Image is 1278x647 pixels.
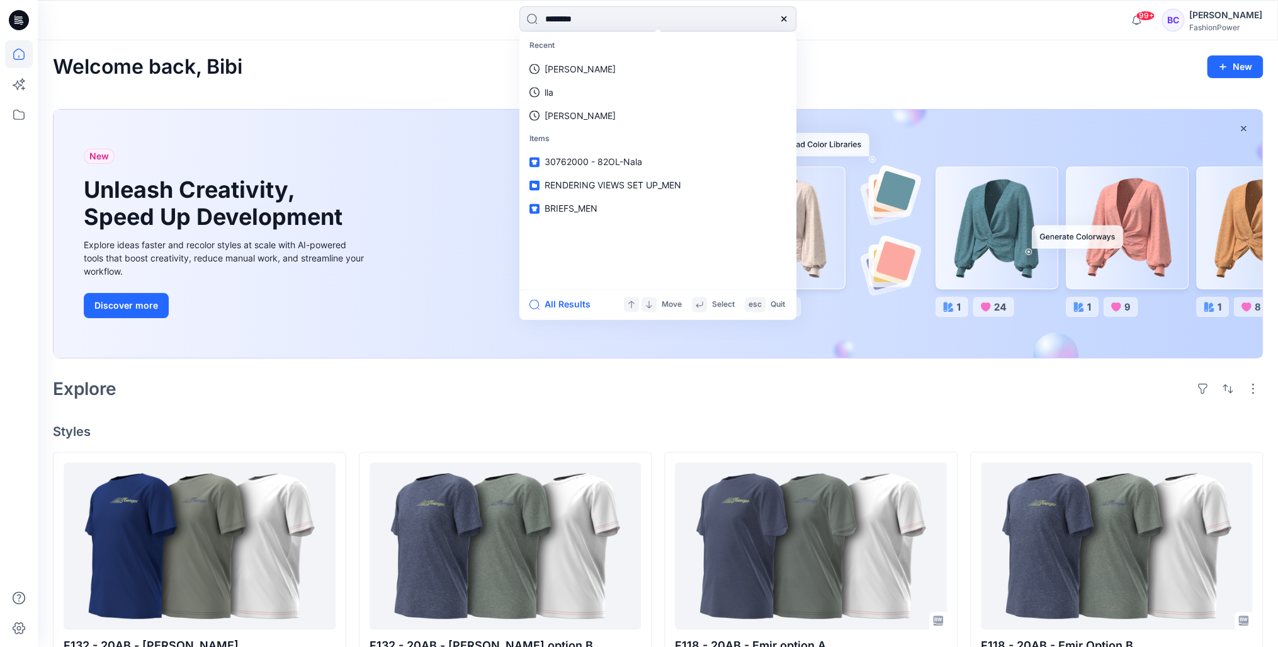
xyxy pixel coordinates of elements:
span: BRIEFS_MEN [545,203,597,214]
div: FashionPower [1189,23,1262,32]
a: BRIEFS_MEN [522,197,794,220]
button: Discover more [84,293,169,318]
p: lla [545,86,553,99]
span: RENDERING VIEWS SET UP_MEN [545,180,681,191]
a: lla [522,81,794,104]
button: New [1207,55,1263,78]
p: Quit [771,298,785,311]
p: Recent [522,34,794,57]
p: Items [522,127,794,151]
div: BC [1162,9,1184,31]
a: F132 - 20AB - Edgar option B [370,462,642,629]
a: F118 - 20AB - Emir option A [675,462,947,629]
div: [PERSON_NAME] [1189,8,1262,23]
a: [PERSON_NAME] [522,104,794,127]
h2: Explore [53,379,116,399]
p: Move [662,298,682,311]
h1: Unleash Creativity, Speed Up Development [84,176,348,231]
span: 99+ [1136,11,1155,21]
h2: Welcome back, Bibi [53,55,242,79]
h4: Styles [53,424,1263,439]
a: RENDERING VIEWS SET UP_MEN [522,174,794,197]
div: Explore ideas faster and recolor styles at scale with AI-powered tools that boost creativity, red... [84,238,367,278]
p: lola [545,62,616,76]
span: 30762000 - 82OL-Nala [545,157,642,168]
p: esc [749,298,762,311]
p: Select [712,298,735,311]
p: LINA [545,109,616,122]
a: [PERSON_NAME] [522,57,794,81]
button: All Results [529,297,599,312]
a: F132 - 20AB - Edgar [64,462,336,629]
a: 30762000 - 82OL-Nala [522,151,794,174]
a: Discover more [84,293,367,318]
span: New [89,149,109,164]
a: F118 - 20AB - Emir Option B [981,462,1253,629]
